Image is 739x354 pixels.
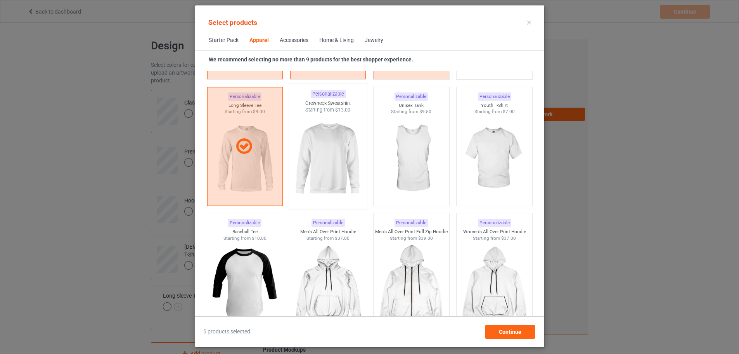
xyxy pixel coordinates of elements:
img: regular.jpg [293,241,363,328]
span: $10.00 [251,235,266,241]
div: Personalizable [228,219,261,227]
div: Personalizable [478,219,511,227]
div: Starting from [457,235,532,242]
span: $37.00 [501,235,516,241]
div: Men's All Over Print Hoodie [290,228,366,235]
div: Starting from [373,108,449,115]
div: Youth T-Shirt [457,102,532,109]
span: Starter Pack [203,31,244,50]
div: Home & Living [319,37,354,44]
div: Personalizable [395,219,428,227]
div: Women's All Over Print Hoodie [457,228,532,235]
div: Starting from [290,235,366,242]
div: Continue [485,325,535,339]
span: 5 products selected [203,328,250,336]
div: Apparel [249,37,269,44]
div: Starting from [207,235,282,242]
strong: We recommend selecting no more than 9 products for the best shopper experience. [209,56,413,63]
img: regular.jpg [460,115,529,202]
img: regular.jpg [376,241,446,328]
span: Select products [208,18,257,26]
div: Baseball Tee [207,228,282,235]
div: Starting from [373,235,449,242]
img: regular.jpg [460,241,529,328]
div: Accessories [280,37,308,44]
img: regular.jpg [210,241,279,328]
span: Continue [498,329,521,335]
div: Crewneck Sweatshirt [288,100,368,106]
span: $9.50 [419,109,431,114]
div: Jewelry [365,37,383,44]
div: Personalizable [310,90,345,98]
span: $13.00 [335,107,351,113]
img: regular.jpg [376,115,446,202]
div: Men's All Over Print Full Zip Hoodie [373,228,449,235]
div: Starting from [457,108,532,115]
div: Personalizable [478,92,511,101]
span: $39.00 [418,235,433,241]
img: regular.jpg [291,113,364,205]
div: Personalizable [395,92,428,101]
span: $37.00 [335,235,350,241]
div: Unisex Tank [373,102,449,109]
div: Personalizable [311,219,344,227]
div: Starting from [288,106,368,113]
span: $7.00 [502,109,514,114]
